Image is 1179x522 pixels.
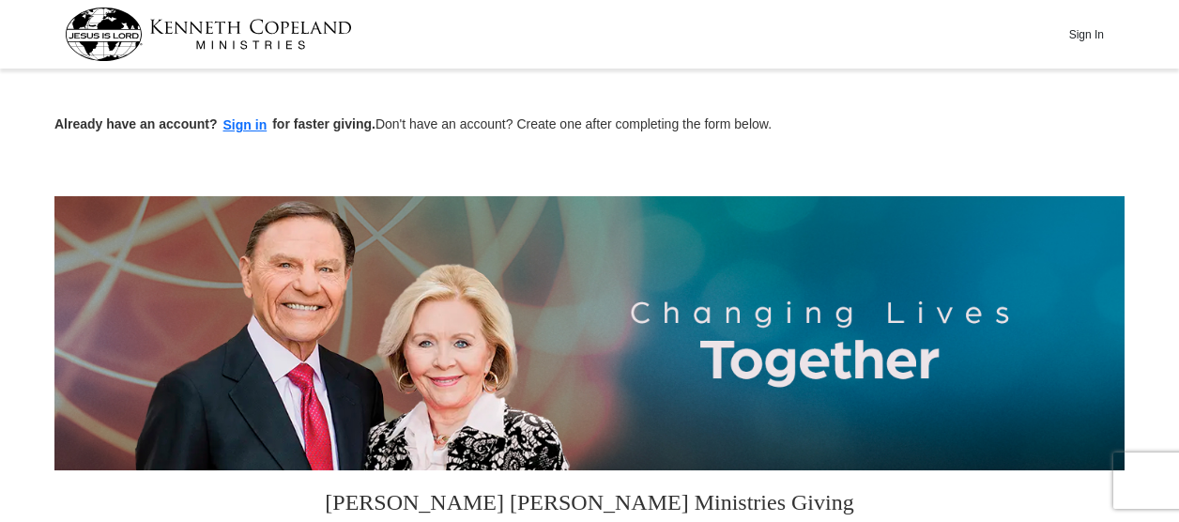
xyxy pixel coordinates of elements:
img: kcm-header-logo.svg [65,8,352,61]
strong: Already have an account? for faster giving. [54,116,375,131]
p: Don't have an account? Create one after completing the form below. [54,115,1125,136]
button: Sign In [1058,20,1114,49]
button: Sign in [218,115,273,136]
